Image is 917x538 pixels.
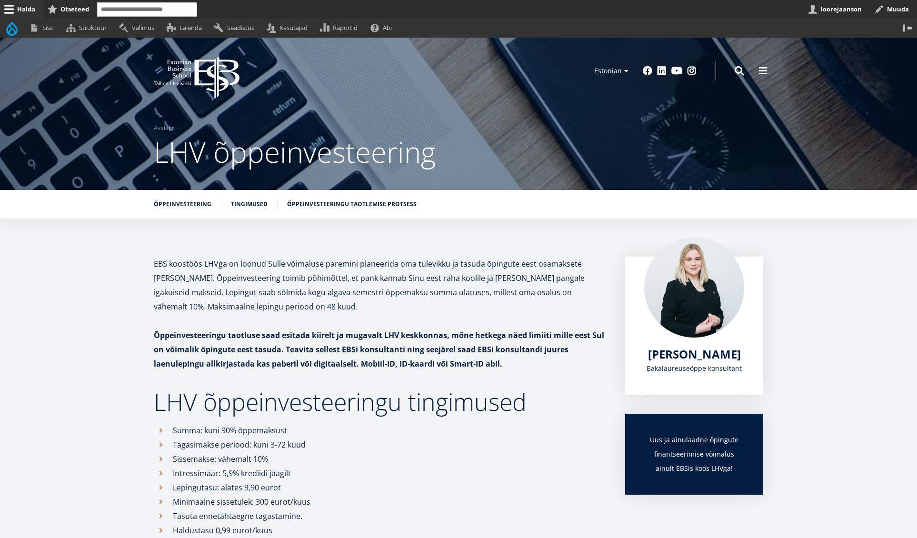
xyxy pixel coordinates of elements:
[162,19,210,37] a: Laienda
[154,199,211,209] a: Õppeinvesteering
[231,199,268,209] a: Tingimused
[648,347,741,361] a: [PERSON_NAME]
[154,509,606,523] li: Tasuta ennetähtaegne tagastamine.
[657,66,667,76] a: Linkedin
[644,238,744,338] img: Maria
[154,438,606,452] li: Tagasimakse periood: kuni 3-72 kuud
[154,390,606,414] h2: LHV õppeinvesteeringu tingimused
[644,361,744,376] div: Bakalaureuseõppe konsultant
[154,132,436,171] span: LHV õppeinvesteering
[210,19,262,37] a: Seadistus
[316,19,366,37] a: Raportid
[643,66,652,76] a: Facebook
[287,199,417,209] a: Õppeinvesteeringu taotlemise protsess
[154,452,606,466] li: Sissemakse: vähemalt 10%
[115,19,162,37] a: Välimus
[154,257,606,314] p: EBS koostöös LHVga on loonud Sulle võimaluse paremini planeerida oma tulevikku ja tasuda õpingute...
[154,466,606,480] li: Intressimäär: 5,9% krediidi jäägilt
[671,66,682,76] a: Youtube
[154,495,606,509] li: Minimaalne sissetulek: 300 eurot/kuus
[62,19,115,37] a: Struktuur
[366,19,400,37] a: Abi
[644,433,744,476] h3: Uus ja ainulaadne õpingute finantseerimise võimalus ainult EBSis koos LHVga!
[154,523,606,538] li: Haldustasu 0,99 eurot/kuus
[262,19,316,37] a: Kasutajad
[898,19,917,37] button: Vertikaalasend
[687,66,697,76] a: Instagram
[25,19,62,37] a: Sisu
[154,123,174,133] a: Avaleht
[154,423,606,438] li: Summa: kuni 90% õppemaksust
[154,480,606,495] li: Lepingutasu: alates 9,90 eurot
[154,330,604,369] strong: Õppeinvesteeringu taotluse saad esitada kiirelt ja mugavalt LHV keskkonnas, mõne hetkega näed lim...
[648,346,741,362] span: [PERSON_NAME]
